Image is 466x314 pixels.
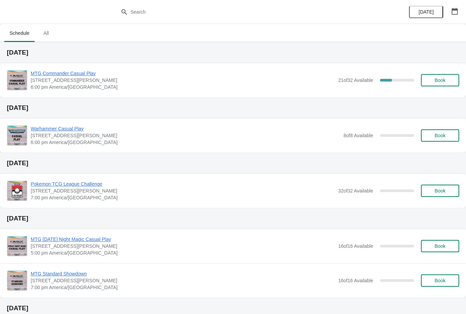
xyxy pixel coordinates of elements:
[421,185,459,197] button: Book
[421,129,459,142] button: Book
[7,104,459,111] h2: [DATE]
[435,77,446,83] span: Book
[7,215,459,222] h2: [DATE]
[4,27,35,39] span: Schedule
[31,194,335,201] span: 7:00 pm America/[GEOGRAPHIC_DATA]
[7,236,27,256] img: MTG Friday Night Magic Casual Play | 2040 Louetta Rd Ste I Spring, TX 77388 | 5:00 pm America/Chi...
[7,305,459,312] h2: [DATE]
[7,126,27,145] img: Warhammer Casual Play | 2040 Louetta Rd Ste I Spring, TX 77388 | 6:00 pm America/Chicago
[7,181,27,201] img: Pokemon TCG League Challenge | 2040 Louetta Rd Ste I Spring, TX 77388 | 7:00 pm America/Chicago
[31,277,335,284] span: [STREET_ADDRESS][PERSON_NAME]
[31,181,335,187] span: Pokemon TCG League Challenge
[435,243,446,249] span: Book
[31,70,335,77] span: MTG Commander Casual Play
[31,139,340,146] span: 6:00 pm America/[GEOGRAPHIC_DATA]
[31,284,335,291] span: 7:00 pm America/[GEOGRAPHIC_DATA]
[31,125,340,132] span: Warhammer Casual Play
[344,133,373,138] span: 8 of 8 Available
[7,271,27,290] img: MTG Standard Showdown | 2040 Louetta Rd Ste I Spring, TX 77388 | 7:00 pm America/Chicago
[38,27,55,39] span: All
[421,240,459,252] button: Book
[419,9,434,15] span: [DATE]
[421,274,459,287] button: Book
[31,132,340,139] span: [STREET_ADDRESS][PERSON_NAME]
[31,77,335,84] span: [STREET_ADDRESS][PERSON_NAME]
[338,77,373,83] span: 21 of 32 Available
[7,49,459,56] h2: [DATE]
[435,133,446,138] span: Book
[338,188,373,194] span: 32 of 32 Available
[31,84,335,90] span: 6:00 pm America/[GEOGRAPHIC_DATA]
[130,6,350,18] input: Search
[409,6,443,18] button: [DATE]
[7,70,27,90] img: MTG Commander Casual Play | 2040 Louetta Rd Ste I Spring, TX 77388 | 6:00 pm America/Chicago
[7,160,459,167] h2: [DATE]
[31,270,335,277] span: MTG Standard Showdown
[31,249,335,256] span: 5:00 pm America/[GEOGRAPHIC_DATA]
[31,243,335,249] span: [STREET_ADDRESS][PERSON_NAME]
[435,188,446,194] span: Book
[31,236,335,243] span: MTG [DATE] Night Magic Casual Play
[435,278,446,283] span: Book
[31,187,335,194] span: [STREET_ADDRESS][PERSON_NAME]
[338,243,373,249] span: 16 of 16 Available
[421,74,459,86] button: Book
[338,278,373,283] span: 16 of 16 Available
